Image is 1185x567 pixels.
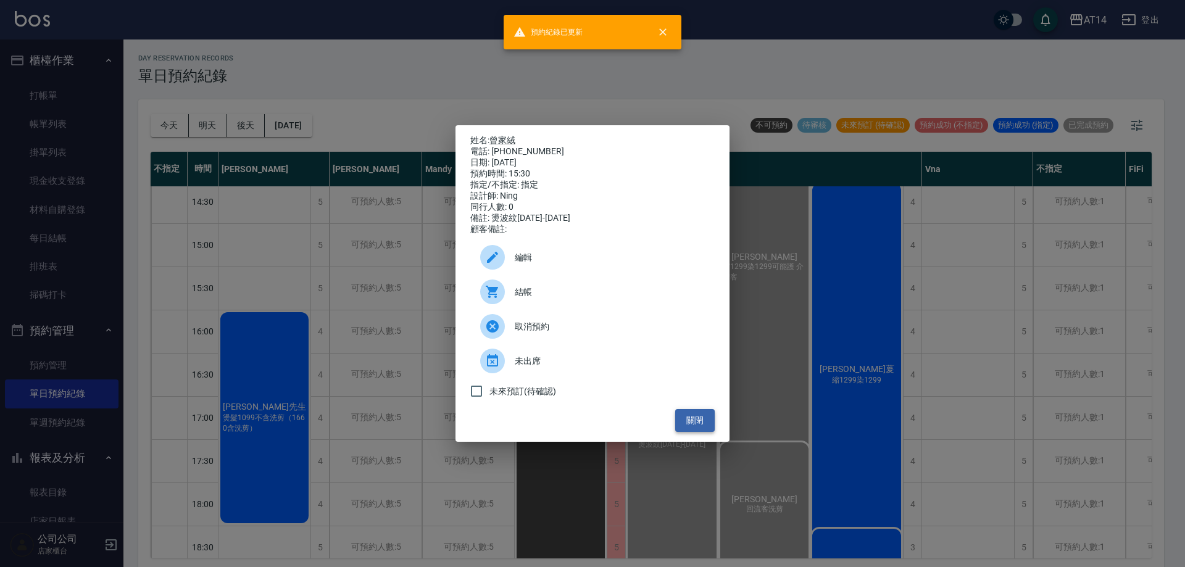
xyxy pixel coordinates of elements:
div: 取消預約 [470,309,715,344]
span: 未來預訂(待確認) [489,385,556,398]
div: 指定/不指定: 指定 [470,180,715,191]
div: 編輯 [470,240,715,275]
span: 未出席 [515,355,705,368]
div: 日期: [DATE] [470,157,715,168]
button: close [649,19,676,46]
span: 預約紀錄已更新 [513,26,583,38]
button: 關閉 [675,409,715,432]
a: 曾家絨 [489,135,515,145]
div: 備註: 燙波紋[DATE]-[DATE] [470,213,715,224]
div: 顧客備註: [470,224,715,235]
div: 電話: [PHONE_NUMBER] [470,146,715,157]
span: 結帳 [515,286,705,299]
div: 同行人數: 0 [470,202,715,213]
a: 結帳 [470,275,715,309]
div: 設計師: Ning [470,191,715,202]
span: 編輯 [515,251,705,264]
p: 姓名: [470,135,715,146]
span: 取消預約 [515,320,705,333]
div: 預約時間: 15:30 [470,168,715,180]
div: 未出席 [470,344,715,378]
